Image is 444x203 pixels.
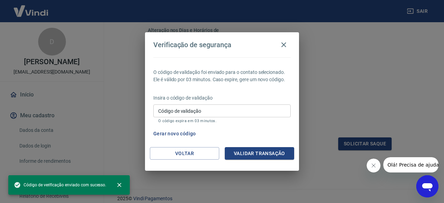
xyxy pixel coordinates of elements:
[150,147,219,160] button: Voltar
[158,119,286,123] p: O código expira em 03 minutos.
[153,41,231,49] h4: Verificação de segurança
[153,69,291,83] p: O código de validação foi enviado para o contato selecionado. Ele é válido por 03 minutos. Caso e...
[151,127,199,140] button: Gerar novo código
[416,175,438,197] iframe: Botão para abrir a janela de mensagens
[367,159,381,172] iframe: Fechar mensagem
[112,177,127,193] button: close
[4,5,58,10] span: Olá! Precisa de ajuda?
[14,181,106,188] span: Código de verificação enviado com sucesso.
[225,147,294,160] button: Validar transação
[383,157,438,172] iframe: Mensagem da empresa
[153,94,291,102] p: Insira o código de validação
